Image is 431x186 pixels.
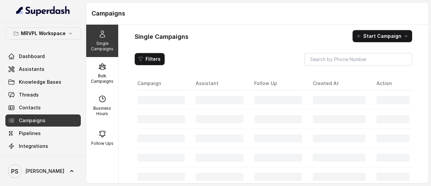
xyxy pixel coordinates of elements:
th: Campaign [135,77,190,90]
a: Campaigns [5,114,81,127]
p: Business Hours [89,106,115,116]
a: Threads [5,89,81,101]
a: Contacts [5,102,81,114]
th: Action [371,77,412,90]
a: Pipelines [5,127,81,139]
input: Search by Phone Number [304,53,412,66]
h1: Single Campaigns [135,31,189,42]
span: Dashboard [19,53,45,60]
span: [PERSON_NAME] [26,168,64,175]
a: API Settings [5,153,81,165]
span: Threads [19,91,39,98]
a: [PERSON_NAME] [5,162,81,181]
span: Contacts [19,104,41,111]
p: MRVPL Workspace [21,29,66,37]
span: Assistants [19,66,44,73]
span: Knowledge Bases [19,79,61,85]
button: Filters [135,53,165,65]
span: Campaigns [19,117,45,124]
a: Integrations [5,140,81,152]
a: Knowledge Bases [5,76,81,88]
img: light.svg [16,5,70,16]
button: Start Campaign [353,30,412,42]
th: Follow Up [249,77,307,90]
th: Assistant [190,77,249,90]
span: Integrations [19,143,48,150]
span: API Settings [19,156,48,162]
span: Pipelines [19,130,41,137]
p: Single Campaigns [89,41,115,52]
p: Bulk Campaigns [89,73,115,84]
button: MRVPL Workspace [5,27,81,39]
th: Created At [307,77,371,90]
p: Follow Ups [91,141,113,146]
a: Dashboard [5,50,81,62]
a: Assistants [5,63,81,75]
h1: Campaigns [92,8,423,19]
text: PS [11,168,19,175]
